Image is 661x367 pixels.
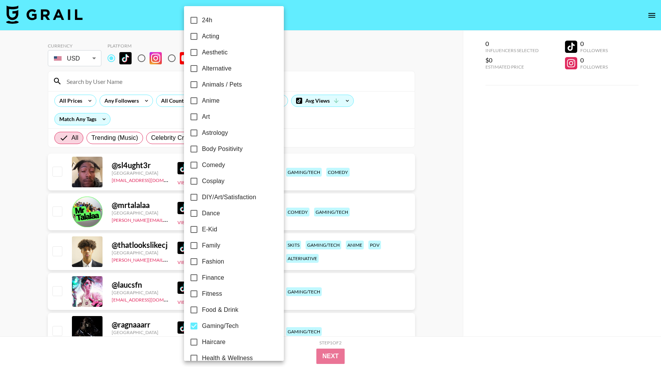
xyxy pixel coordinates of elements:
span: Alternative [202,64,231,73]
span: E-Kid [202,225,217,234]
span: Aesthetic [202,48,228,57]
span: Art [202,112,210,121]
span: Fashion [202,257,224,266]
span: Haircare [202,338,226,347]
span: Family [202,241,220,250]
span: Health & Wellness [202,354,253,363]
span: Fitness [202,289,222,298]
span: Finance [202,273,224,282]
span: Acting [202,32,219,41]
span: Body Positivity [202,144,243,154]
span: Cosplay [202,177,225,186]
span: Anime [202,96,220,105]
span: Animals / Pets [202,80,242,89]
span: Dance [202,209,220,218]
span: 24h [202,16,212,25]
span: Gaming/Tech [202,321,239,331]
span: Comedy [202,161,225,170]
span: Astrology [202,128,228,138]
span: DIY/Art/Satisfaction [202,193,256,202]
iframe: Drift Widget Chat Controller [623,329,652,358]
span: Food & Drink [202,305,238,315]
